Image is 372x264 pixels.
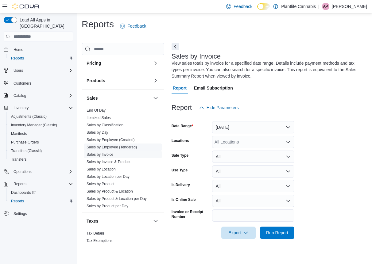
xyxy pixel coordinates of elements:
span: Inventory Manager (Classic) [11,123,57,128]
span: Reports [9,55,73,62]
a: Sales by Employee (Tendered) [87,145,137,149]
span: Tax Details [87,231,105,236]
span: Export [225,227,252,239]
label: Is Delivery [172,182,190,187]
button: All [212,195,294,207]
span: Reports [11,56,24,61]
button: Operations [1,167,76,176]
span: Inventory [14,105,29,110]
a: Sales by Product [87,182,114,186]
button: Products [152,77,159,84]
span: Customers [14,81,31,86]
a: Sales by Day [87,130,108,135]
label: Use Type [172,168,188,173]
button: Next [172,43,179,50]
button: Products [87,78,151,84]
a: Sales by Product & Location [87,189,133,193]
a: Tax Details [87,231,105,235]
a: Transfers (Classic) [9,147,44,155]
button: Settings [1,209,76,218]
a: Feedback [224,0,255,13]
button: Open list of options [286,140,291,144]
span: Home [14,47,23,52]
button: Pricing [152,59,159,67]
span: Sales by Product per Day [87,204,128,209]
p: [PERSON_NAME] [332,3,367,10]
button: Manifests [6,129,76,138]
a: Sales by Employee (Created) [87,138,135,142]
a: Sales by Product & Location per Day [87,197,147,201]
h3: Sales [87,95,98,101]
button: All [212,165,294,178]
button: Transfers [6,155,76,164]
button: Reports [6,54,76,63]
span: Sales by Product & Location [87,189,133,194]
a: Tax Exemptions [87,239,113,243]
button: Sales [152,94,159,102]
h1: Reports [82,18,114,30]
button: Users [11,67,25,74]
span: Sales by Invoice [87,152,113,157]
h3: Products [87,78,105,84]
button: All [212,180,294,192]
span: Inventory Manager (Classic) [9,121,73,129]
a: Sales by Invoice [87,152,113,157]
span: Purchase Orders [9,139,73,146]
span: Operations [14,169,32,174]
h3: Taxes [87,218,99,224]
button: Transfers (Classic) [6,147,76,155]
a: Transfers [9,156,29,163]
button: Sales [87,95,151,101]
button: Operations [11,168,34,175]
a: Itemized Sales [87,116,111,120]
button: Reports [1,180,76,188]
a: Reports [9,55,26,62]
span: Transfers [11,157,26,162]
button: Adjustments (Classic) [6,112,76,121]
input: Dark Mode [257,3,270,10]
button: Inventory [11,104,31,112]
label: Invoice or Receipt Number [172,209,210,219]
span: AP [323,3,328,10]
button: Catalog [1,91,76,100]
a: End Of Day [87,108,106,113]
button: Home [1,45,76,54]
button: Export [221,227,256,239]
label: Locations [172,138,189,143]
span: Users [11,67,73,74]
label: Is Online Sale [172,197,196,202]
button: All [212,151,294,163]
a: Dashboards [6,188,76,197]
span: Transfers [9,156,73,163]
a: Purchase Orders [9,139,41,146]
span: Reports [11,180,73,188]
button: Catalog [11,92,29,99]
a: Sales by Invoice & Product [87,160,130,164]
span: Sales by Location per Day [87,174,130,179]
div: Taxes [82,230,164,247]
span: Operations [11,168,73,175]
span: Dashboards [9,189,73,196]
a: Reports [9,197,26,205]
span: Email Subscription [194,82,233,94]
span: Catalog [11,92,73,99]
a: Home [11,46,26,53]
button: [DATE] [212,121,294,133]
span: Manifests [11,131,27,136]
span: Dashboards [11,190,36,195]
a: Inventory Manager (Classic) [9,121,60,129]
span: Sales by Location [87,167,116,172]
span: Manifests [9,130,73,137]
span: Inventory [11,104,73,112]
span: Purchase Orders [11,140,39,145]
h3: Report [172,104,192,111]
span: Sales by Invoice & Product [87,159,130,164]
span: Sales by Employee (Created) [87,137,135,142]
span: Reports [11,199,24,204]
div: View sales totals by invoice for a specified date range. Details include payment methods and tax ... [172,60,364,79]
span: Adjustments (Classic) [11,114,47,119]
